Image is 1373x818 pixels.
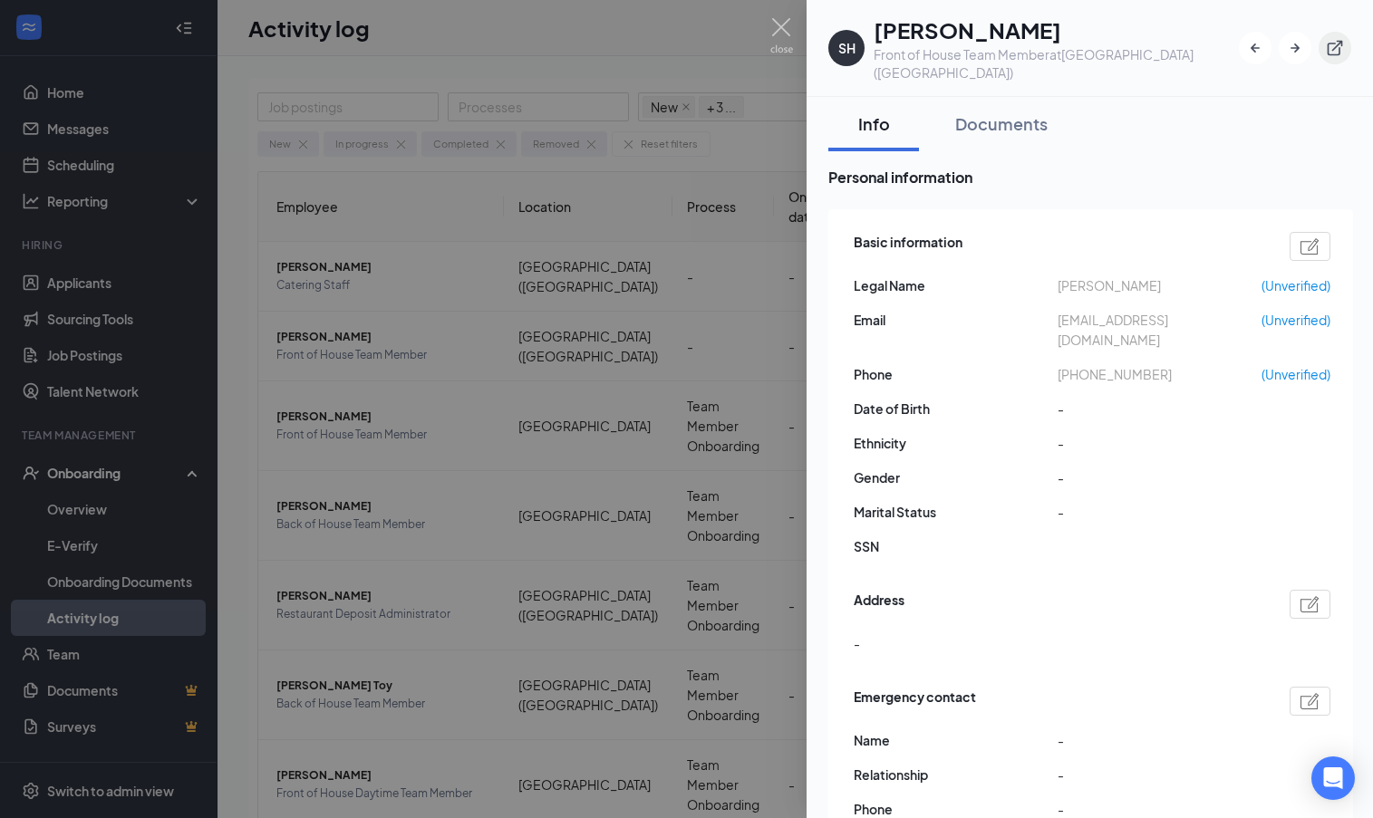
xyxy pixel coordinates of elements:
[1058,730,1262,750] span: -
[1262,310,1330,330] span: (Unverified)
[854,275,1058,295] span: Legal Name
[854,232,962,261] span: Basic information
[1319,32,1351,64] button: ExternalLink
[854,536,1058,556] span: SSN
[854,502,1058,522] span: Marital Status
[854,590,904,619] span: Address
[854,433,1058,453] span: Ethnicity
[1286,39,1304,57] svg: ArrowRight
[854,765,1058,784] span: Relationship
[838,39,856,57] div: SH
[854,687,976,716] span: Emergency contact
[1058,364,1262,384] span: [PHONE_NUMBER]
[1058,310,1262,350] span: [EMAIL_ADDRESS][DOMAIN_NAME]
[874,14,1239,45] h1: [PERSON_NAME]
[955,112,1048,135] div: Documents
[828,166,1353,188] span: Personal information
[1262,275,1330,295] span: (Unverified)
[1058,765,1262,784] span: -
[854,310,1058,330] span: Email
[854,467,1058,487] span: Gender
[874,45,1239,82] div: Front of House Team Member at [GEOGRAPHIC_DATA] ([GEOGRAPHIC_DATA])
[1239,32,1271,64] button: ArrowLeftNew
[854,364,1058,384] span: Phone
[1058,433,1262,453] span: -
[1326,39,1344,57] svg: ExternalLink
[1311,756,1355,800] div: Open Intercom Messenger
[1262,364,1330,384] span: (Unverified)
[1279,32,1311,64] button: ArrowRight
[1058,502,1262,522] span: -
[1058,467,1262,487] span: -
[1058,399,1262,419] span: -
[854,399,1058,419] span: Date of Birth
[1246,39,1264,57] svg: ArrowLeftNew
[846,112,901,135] div: Info
[854,633,860,653] span: -
[1058,275,1262,295] span: [PERSON_NAME]
[854,730,1058,750] span: Name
